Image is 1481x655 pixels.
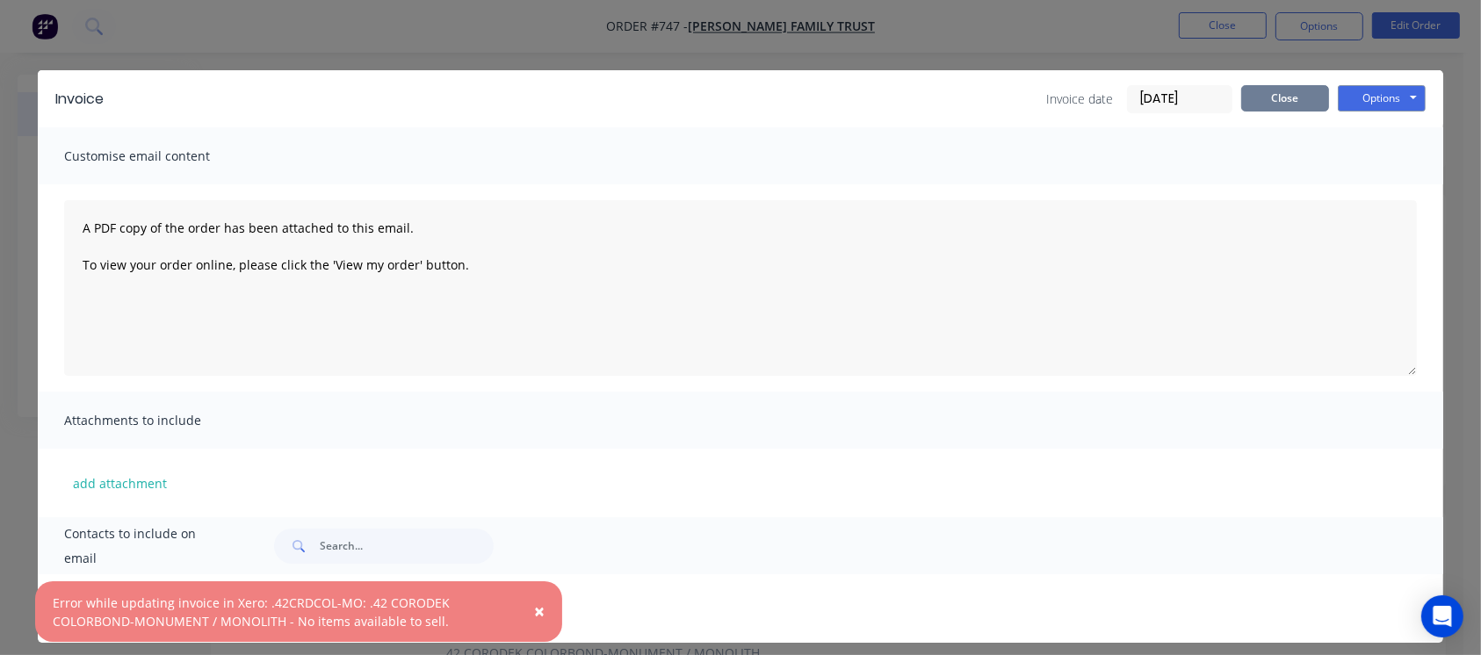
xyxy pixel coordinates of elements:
input: Search... [320,529,494,564]
div: Error while updating invoice in Xero: .42CRDCOL-MO: .42 CORODEK COLORBOND-MONUMENT / MONOLITH - N... [53,594,509,630]
span: Customise email content [64,144,257,169]
span: Invoice date [1046,90,1113,108]
button: add attachment [64,470,176,496]
span: Contacts to include on email [64,522,230,571]
span: × [534,599,545,623]
span: Attachments to include [64,408,257,433]
div: Open Intercom Messenger [1421,595,1463,637]
button: Close [517,591,562,633]
button: Options [1338,85,1426,112]
div: Invoice [55,89,104,110]
textarea: A PDF copy of the order has been attached to this email. To view your order online, please click ... [64,200,1417,376]
button: Close [1241,85,1329,112]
